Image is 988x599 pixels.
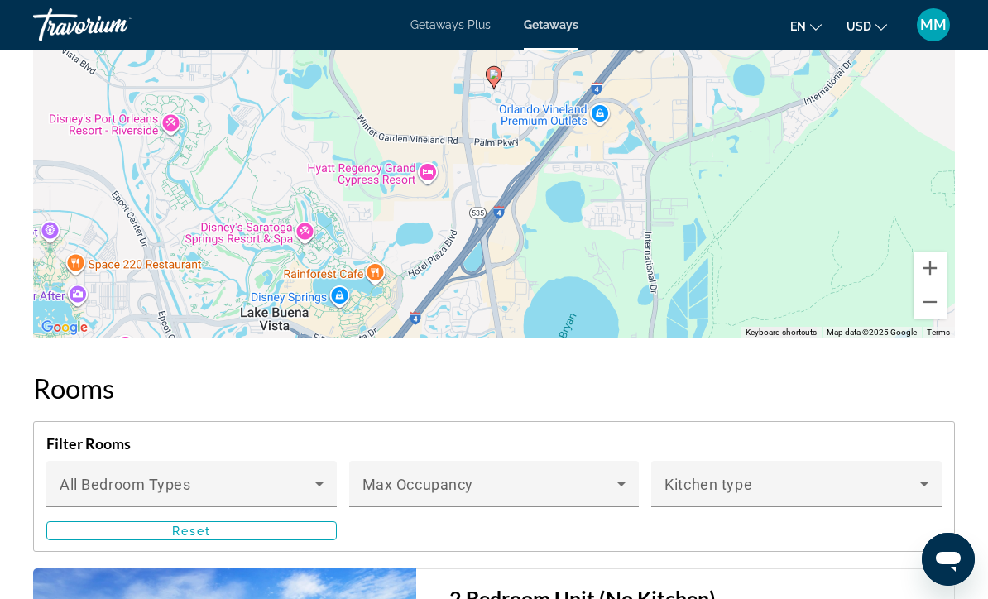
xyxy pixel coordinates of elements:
[46,434,942,453] h4: Filter Rooms
[746,327,817,338] button: Keyboard shortcuts
[37,317,92,338] img: Google
[927,328,950,337] a: Terms (opens in new tab)
[33,3,199,46] a: Travorium
[914,252,947,285] button: Zoom in
[914,285,947,319] button: Zoom out
[33,371,955,405] h2: Rooms
[912,7,955,42] button: User Menu
[922,533,975,586] iframe: Button to launch messaging window
[410,18,491,31] a: Getaways Plus
[172,525,212,538] span: Reset
[790,14,822,38] button: Change language
[847,14,887,38] button: Change currency
[46,521,337,540] button: Reset
[60,476,191,493] span: All Bedroom Types
[524,18,578,31] a: Getaways
[827,328,917,337] span: Map data ©2025 Google
[920,17,947,33] span: MM
[37,317,92,338] a: Open this area in Google Maps (opens a new window)
[362,476,473,493] span: Max Occupancy
[664,476,752,493] span: Kitchen type
[790,20,806,33] span: en
[847,20,871,33] span: USD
